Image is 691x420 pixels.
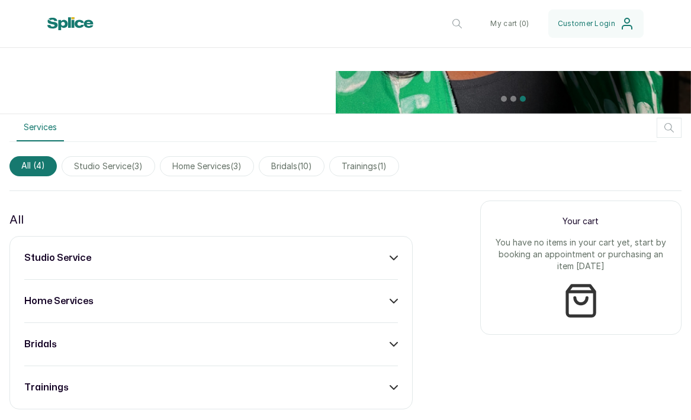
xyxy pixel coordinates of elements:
h3: bridals [24,337,57,351]
span: bridals(10) [259,156,324,176]
span: All (4) [9,156,57,176]
button: My cart (0) [481,9,538,38]
span: studio service(3) [62,156,155,176]
p: All [9,210,24,229]
h3: studio service [24,251,91,265]
span: trainings(1) [329,156,399,176]
h3: trainings [24,380,69,395]
button: Services [17,114,64,141]
h3: home services [24,294,94,308]
p: You have no items in your cart yet, start by booking an appointment or purchasing an item [DATE] [495,237,667,272]
span: Customer Login [558,19,615,28]
p: Your cart [495,215,667,227]
span: home services(3) [160,156,254,176]
button: Customer Login [548,9,644,38]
